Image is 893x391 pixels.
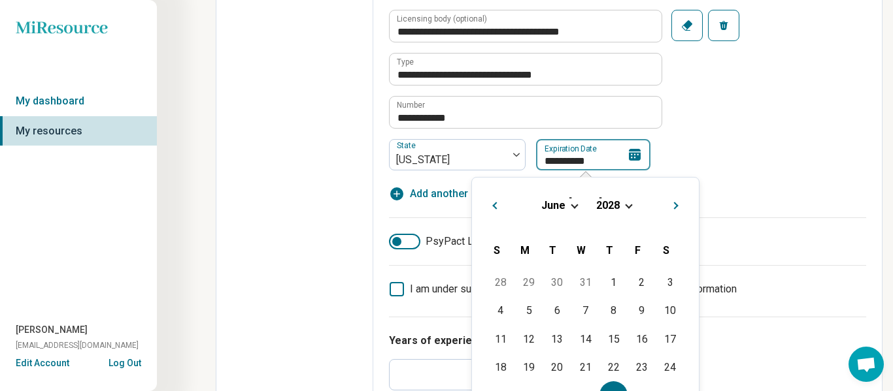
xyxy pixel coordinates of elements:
[628,325,656,353] div: Choose Friday, June 16th, 2028
[635,244,641,257] span: F
[410,186,505,202] span: Add another license
[543,325,571,353] div: Choose Tuesday, June 13th, 2028
[486,325,514,353] div: Choose Sunday, June 11th, 2028
[628,353,656,381] div: Choose Friday, June 23rd, 2028
[656,325,684,353] div: Choose Saturday, June 17th, 2028
[390,54,662,85] input: credential.licenses.2.name
[606,244,613,257] span: T
[543,268,571,296] div: Choose Tuesday, May 30th, 2028
[389,333,866,349] h3: Years of experience
[663,244,669,257] span: S
[571,325,599,353] div: Choose Wednesday, June 14th, 2028
[571,296,599,324] div: Choose Wednesday, June 7th, 2028
[515,353,543,381] div: Choose Monday, June 19th, 2028
[397,58,414,66] label: Type
[596,199,620,211] span: 2028
[599,325,628,353] div: Choose Thursday, June 15th, 2028
[571,353,599,381] div: Choose Wednesday, June 21st, 2028
[486,353,514,381] div: Choose Sunday, June 18th, 2028
[656,268,684,296] div: Choose Saturday, June 3rd, 2028
[599,353,628,381] div: Choose Thursday, June 22nd, 2028
[543,353,571,381] div: Choose Tuesday, June 20th, 2028
[410,283,737,295] span: I am under supervision, so I will list my supervisor’s license information
[515,325,543,353] div: Choose Monday, June 12th, 2028
[599,296,628,324] div: Choose Thursday, June 8th, 2028
[389,234,504,249] label: PsyPact License
[549,244,556,257] span: T
[628,268,656,296] div: Choose Friday, June 2nd, 2028
[656,353,684,381] div: Choose Saturday, June 24th, 2028
[397,101,425,109] label: Number
[571,268,599,296] div: Choose Wednesday, May 31st, 2028
[515,296,543,324] div: Choose Monday, June 5th, 2028
[494,244,500,257] span: S
[397,15,487,23] label: Licensing body (optional)
[486,296,514,324] div: Choose Sunday, June 4th, 2028
[541,199,565,211] span: June
[486,268,514,296] div: Choose Sunday, May 28th, 2028
[599,268,628,296] div: Choose Thursday, June 1st, 2028
[16,339,139,351] span: [EMAIL_ADDRESS][DOMAIN_NAME]
[109,356,141,367] button: Log Out
[482,193,503,214] button: Previous Month
[397,142,418,151] label: State
[515,268,543,296] div: Choose Monday, May 29th, 2028
[849,347,884,382] div: Open chat
[389,186,505,202] button: Add another license
[596,198,620,212] button: 2028
[520,244,530,257] span: M
[482,193,688,212] h2: [DATE]
[656,296,684,324] div: Choose Saturday, June 10th, 2028
[16,323,88,337] span: [PERSON_NAME]
[16,356,69,370] button: Edit Account
[628,296,656,324] div: Choose Friday, June 9th, 2028
[541,198,566,212] button: June
[543,296,571,324] div: Choose Tuesday, June 6th, 2028
[577,244,586,257] span: W
[667,193,688,214] button: Next Month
